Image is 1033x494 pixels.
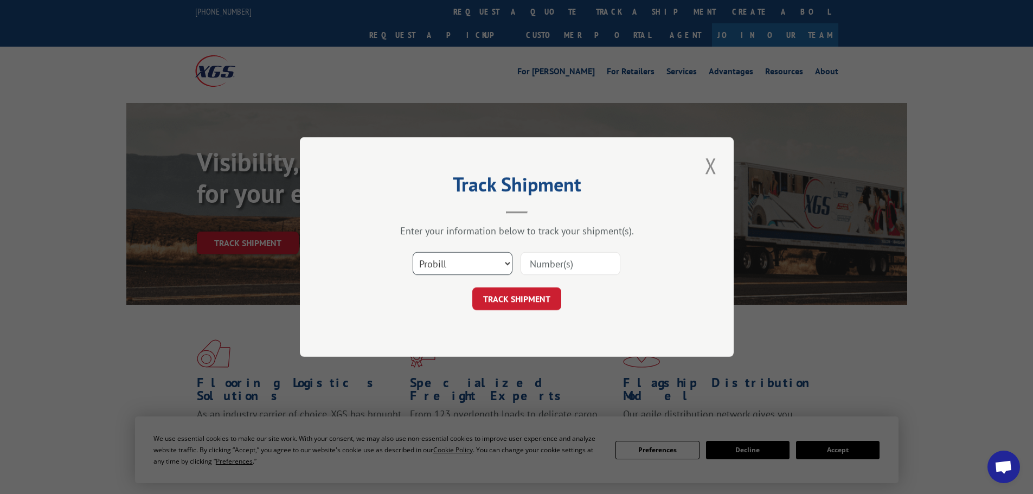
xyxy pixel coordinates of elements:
[354,224,679,237] div: Enter your information below to track your shipment(s).
[472,287,561,310] button: TRACK SHIPMENT
[354,177,679,197] h2: Track Shipment
[987,451,1020,483] a: Open chat
[521,252,620,275] input: Number(s)
[702,151,720,181] button: Close modal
